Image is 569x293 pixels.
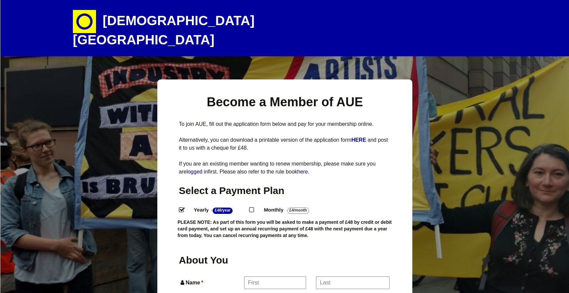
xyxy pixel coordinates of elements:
label: Name [179,278,243,287]
p: To join AUE, fill out the application form below and pay for your membership online. [179,120,391,128]
strong: £48/Year [213,208,233,214]
label: Monthly - . [258,205,326,215]
h1: Become a Member of AUE [179,94,391,110]
a: HERE [351,137,368,143]
span: Select a Payment Plan [179,185,284,196]
label: Yearly - . [188,205,249,215]
p: Alternatively, you can download a printable version of the application form and post it to us wit... [179,136,391,152]
img: circle-e1448293145835.png [73,10,96,33]
h2: About You [179,254,242,267]
input: First [244,276,306,289]
strong: HERE [351,137,366,143]
input: Last [316,276,390,289]
a: logged in [186,169,208,174]
strong: £4/Month [287,208,309,214]
p: If you are an existing member wanting to renew membership, please make sure you are first. Please... [179,160,391,176]
a: here [297,169,308,174]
